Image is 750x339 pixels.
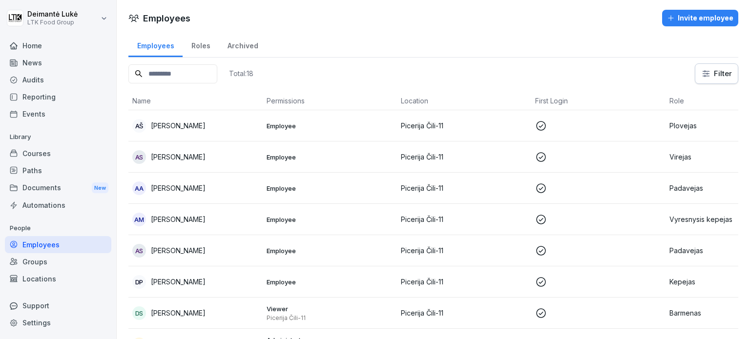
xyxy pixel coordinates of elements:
p: Employee [267,121,393,130]
a: Locations [5,270,111,287]
p: Picerija Čili-11 [401,245,527,256]
p: LTK Food Group [27,19,78,26]
div: Support [5,297,111,314]
div: AM [132,213,146,226]
div: New [92,182,108,194]
div: DP [132,275,146,289]
a: Archived [219,32,267,57]
p: Viewer [267,304,393,313]
h1: Employees [143,12,190,25]
p: Employee [267,246,393,255]
a: Paths [5,162,111,179]
a: Groups [5,253,111,270]
a: Reporting [5,88,111,105]
p: Picerija Čili-11 [401,214,527,224]
p: Picerija Čili-11 [401,120,527,131]
button: Filter [695,64,738,83]
a: Audits [5,71,111,88]
th: Permissions [263,92,397,110]
th: First Login [531,92,666,110]
a: Automations [5,197,111,214]
p: Deimantė Lukė [27,10,78,19]
a: News [5,54,111,71]
p: Total: 18 [229,69,253,78]
a: Home [5,37,111,54]
a: Events [5,105,111,122]
p: Library [5,129,111,145]
div: AA [132,181,146,195]
div: AS [132,244,146,258]
a: Roles [183,32,219,57]
p: Picerija Čili-11 [401,152,527,162]
div: Filter [701,69,732,79]
a: Settings [5,314,111,331]
div: Documents [5,179,111,197]
p: Employee [267,184,393,193]
p: [PERSON_NAME] [151,245,206,256]
th: Location [397,92,531,110]
p: [PERSON_NAME] [151,152,206,162]
div: Invite employee [667,13,733,23]
p: Picerija Čili-11 [401,183,527,193]
p: Employee [267,153,393,161]
p: Picerija Čili-11 [267,314,393,322]
p: Picerija Čili-11 [401,277,527,287]
p: [PERSON_NAME] [151,308,206,318]
a: DocumentsNew [5,179,111,197]
th: Name [128,92,263,110]
p: Picerija Čili-11 [401,308,527,318]
p: [PERSON_NAME] [151,277,206,287]
p: Employee [267,278,393,286]
a: Employees [128,32,183,57]
div: AS [132,150,146,164]
p: [PERSON_NAME] [151,214,206,224]
a: Employees [5,236,111,253]
button: Invite employee [662,10,738,26]
p: [PERSON_NAME] [151,120,206,131]
p: [PERSON_NAME] [151,183,206,193]
a: Courses [5,145,111,162]
p: Employee [267,215,393,224]
div: DS [132,306,146,320]
div: AŠ [132,119,146,133]
p: People [5,220,111,236]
